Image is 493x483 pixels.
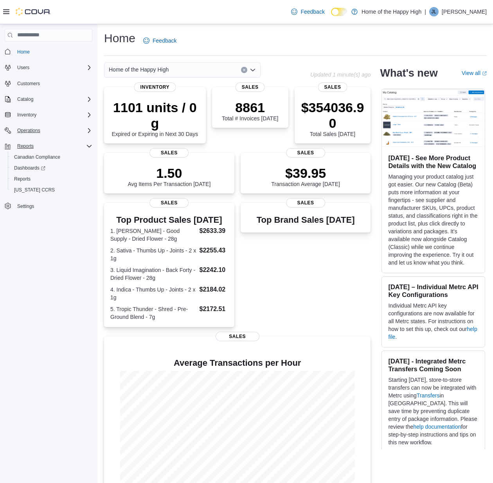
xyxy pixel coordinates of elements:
[8,184,95,195] button: [US_STATE] CCRS
[241,67,247,73] button: Clear input
[8,163,95,174] a: Dashboards
[286,198,325,208] span: Sales
[17,64,29,71] span: Users
[286,148,325,157] span: Sales
[301,100,365,131] p: $354036.90
[288,4,327,20] a: Feedback
[153,37,176,45] span: Feedback
[200,226,228,236] dd: $2633.39
[14,176,31,182] span: Reports
[271,165,340,181] p: $39.95
[362,7,421,16] p: Home of the Happy High
[250,67,256,73] button: Open list of options
[110,358,364,368] h4: Average Transactions per Hour
[236,82,265,92] span: Sales
[442,7,487,16] p: [PERSON_NAME]
[14,79,43,88] a: Customers
[2,200,95,211] button: Settings
[104,30,135,46] h1: Home
[388,326,477,340] a: help file
[11,174,92,184] span: Reports
[149,198,189,208] span: Sales
[310,72,371,78] p: Updated 1 minute(s) ago
[14,141,37,151] button: Reports
[5,43,92,232] nav: Complex example
[110,215,228,225] h3: Top Product Sales [DATE]
[331,8,347,16] input: Dark Mode
[110,227,196,243] dt: 1. [PERSON_NAME] - Good Supply - Dried Flower - 28g
[222,100,278,115] p: 8861
[2,125,95,136] button: Operations
[388,154,479,170] h3: [DATE] - See More Product Details with the New Catalog
[388,357,479,373] h3: [DATE] - Integrated Metrc Transfers Coming Soon
[128,165,211,181] p: 1.50
[2,141,95,152] button: Reports
[14,95,92,104] span: Catalog
[110,305,196,321] dt: 5. Tropic Thunder - Shred - Pre-Ground Blend - 7g
[257,215,355,225] h3: Top Brand Sales [DATE]
[11,152,92,162] span: Canadian Compliance
[110,100,200,137] div: Expired or Expiring in Next 30 Days
[2,109,95,120] button: Inventory
[14,126,43,135] button: Operations
[2,46,95,57] button: Home
[14,110,40,120] button: Inventory
[110,286,196,301] dt: 4. Indica - Thumbs Up - Joints - 2 x 1g
[128,165,211,187] div: Avg Items Per Transaction [DATE]
[425,7,426,16] p: |
[300,8,324,16] span: Feedback
[200,265,228,275] dd: $2242.10
[110,266,196,282] dt: 3. Liquid Imagination - Back Forty - Dried Flower - 28g
[14,201,92,211] span: Settings
[462,70,487,76] a: View allExternal link
[149,148,189,157] span: Sales
[388,283,479,299] h3: [DATE] – Individual Metrc API Key Configurations
[14,95,36,104] button: Catalog
[11,163,92,173] span: Dashboards
[2,78,95,89] button: Customers
[14,110,92,120] span: Inventory
[432,7,437,16] span: JL
[14,165,45,171] span: Dashboards
[16,8,51,16] img: Cova
[14,202,37,211] a: Settings
[140,33,180,48] a: Feedback
[216,332,259,341] span: Sales
[301,100,365,137] div: Total Sales [DATE]
[429,7,439,16] div: Jesse Losee
[110,100,200,131] p: 1101 units / 0 g
[482,71,487,76] svg: External link
[8,152,95,163] button: Canadian Compliance
[413,424,461,430] a: help documentation
[388,173,479,267] p: Managing your product catalog just got easier. Our new Catalog (Beta) puts more information at yo...
[200,246,228,255] dd: $2255.43
[17,49,30,55] span: Home
[14,47,33,57] a: Home
[17,112,36,118] span: Inventory
[14,47,92,57] span: Home
[417,392,440,399] a: Transfers
[8,174,95,184] button: Reports
[2,94,95,105] button: Catalog
[380,67,437,79] h2: What's new
[11,152,63,162] a: Canadian Compliance
[17,96,33,102] span: Catalog
[388,302,479,341] p: Individual Metrc API key configurations are now available for all Metrc states. For instructions ...
[17,203,34,209] span: Settings
[134,82,176,92] span: Inventory
[11,163,49,173] a: Dashboards
[14,63,32,72] button: Users
[11,185,92,195] span: Washington CCRS
[2,62,95,73] button: Users
[14,141,92,151] span: Reports
[17,143,34,149] span: Reports
[17,80,40,87] span: Customers
[388,376,479,446] p: Starting [DATE], store-to-store transfers can now be integrated with Metrc using in [GEOGRAPHIC_D...
[222,100,278,122] div: Total # Invoices [DATE]
[200,304,228,314] dd: $2172.51
[200,285,228,294] dd: $2184.02
[14,154,60,160] span: Canadian Compliance
[17,127,40,134] span: Operations
[271,165,340,187] div: Transaction Average [DATE]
